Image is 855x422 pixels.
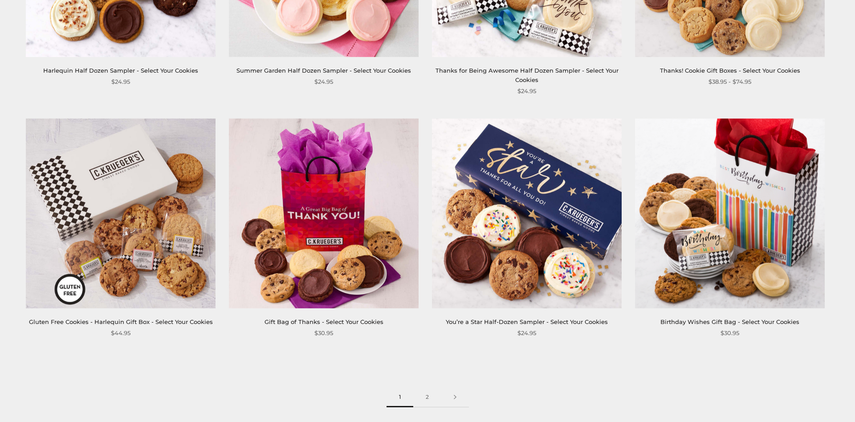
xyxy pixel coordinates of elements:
[229,119,419,308] img: Gift Bag of Thanks - Select Your Cookies
[708,77,751,86] span: $38.95 - $74.95
[721,328,739,338] span: $30.95
[436,67,619,83] a: Thanks for Being Awesome Half Dozen Sampler - Select Your Cookies
[441,387,469,407] a: Next page
[446,318,608,325] a: You’re a Star Half-Dozen Sampler - Select Your Cookies
[7,388,92,415] iframe: Sign Up via Text for Offers
[314,77,333,86] span: $24.95
[413,387,441,407] a: 2
[29,318,213,325] a: Gluten Free Cookies - Harlequin Gift Box - Select Your Cookies
[387,387,413,407] span: 1
[635,119,825,308] img: Birthday Wishes Gift Bag - Select Your Cookies
[26,119,216,308] img: Gluten Free Cookies - Harlequin Gift Box - Select Your Cookies
[43,67,198,74] a: Harlequin Half Dozen Sampler - Select Your Cookies
[314,328,333,338] span: $30.95
[111,328,130,338] span: $44.95
[111,77,130,86] span: $24.95
[517,328,536,338] span: $24.95
[517,86,536,96] span: $24.95
[660,318,799,325] a: Birthday Wishes Gift Bag - Select Your Cookies
[265,318,383,325] a: Gift Bag of Thanks - Select Your Cookies
[236,67,411,74] a: Summer Garden Half Dozen Sampler - Select Your Cookies
[432,119,622,308] img: You’re a Star Half-Dozen Sampler - Select Your Cookies
[660,67,800,74] a: Thanks! Cookie Gift Boxes - Select Your Cookies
